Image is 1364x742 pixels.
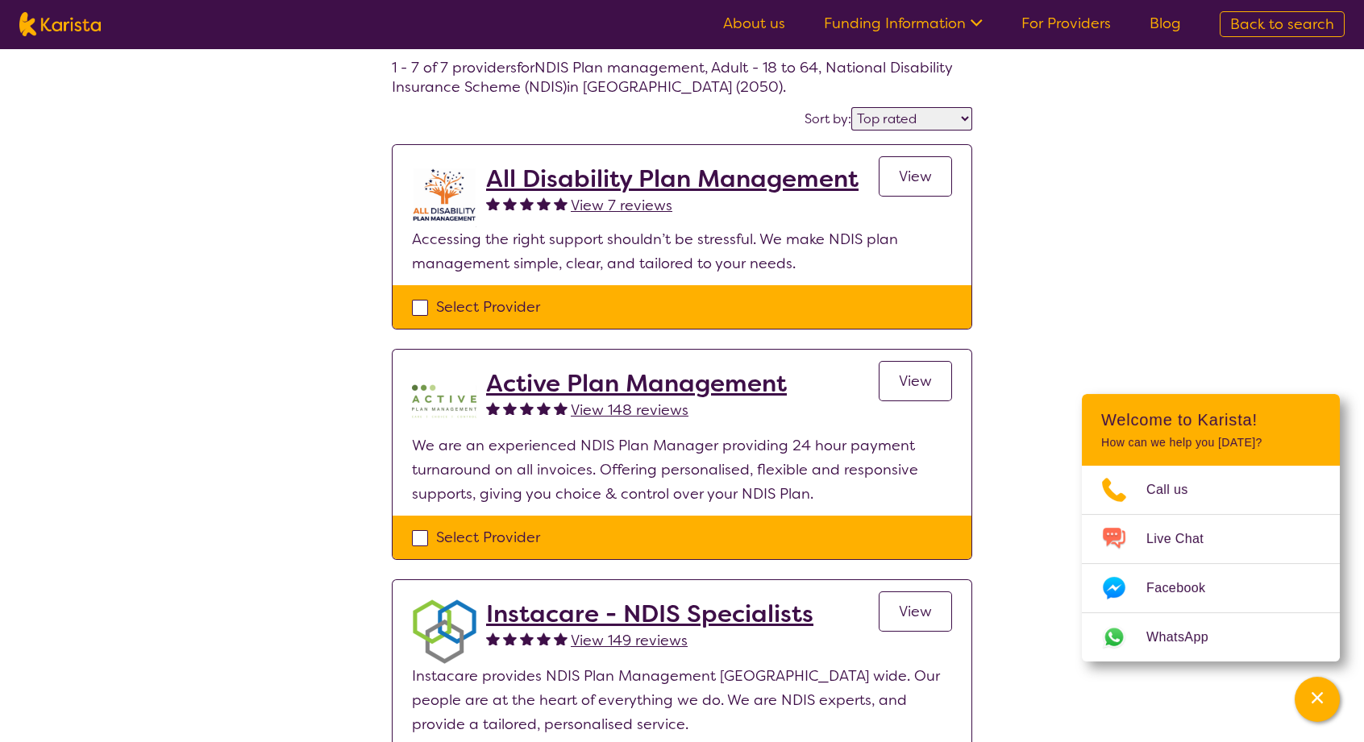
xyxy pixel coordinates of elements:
span: View [899,371,932,391]
a: View [879,361,952,401]
img: fullstar [537,401,551,415]
span: View 149 reviews [571,631,688,650]
span: Facebook [1146,576,1225,600]
a: About us [723,14,785,33]
img: at5vqv0lot2lggohlylh.jpg [412,164,476,227]
img: fullstar [486,197,500,210]
span: View [899,167,932,186]
a: Back to search [1220,11,1345,37]
a: For Providers [1021,14,1111,33]
a: Funding Information [824,14,983,33]
img: fullstar [537,632,551,645]
div: Channel Menu [1082,394,1340,661]
button: Channel Menu [1295,677,1340,722]
span: Call us [1146,478,1208,502]
p: Accessing the right support shouldn’t be stressful. We make NDIS plan management simple, clear, a... [412,227,952,276]
a: View 7 reviews [571,193,672,218]
img: fullstar [486,401,500,415]
a: All Disability Plan Management [486,164,859,193]
a: Blog [1150,14,1181,33]
img: pypzb5qm7jexfhutod0x.png [412,369,476,433]
img: fullstar [503,197,517,210]
a: View [879,156,952,197]
img: fullstar [503,632,517,645]
img: fullstar [503,401,517,415]
p: Instacare provides NDIS Plan Management [GEOGRAPHIC_DATA] wide. Our people are at the heart of ev... [412,664,952,736]
p: We are an experienced NDIS Plan Manager providing 24 hour payment turnaround on all invoices. Off... [412,433,952,506]
span: WhatsApp [1146,625,1228,649]
img: obkhna0zu27zdd4ubuus.png [412,599,476,664]
a: View [879,591,952,632]
img: fullstar [554,632,568,645]
img: fullstar [520,401,534,415]
img: fullstar [554,401,568,415]
img: fullstar [537,197,551,210]
label: Sort by: [805,110,851,127]
span: View 148 reviews [571,400,688,420]
img: fullstar [520,197,534,210]
img: Karista logo [19,12,101,36]
img: fullstar [486,632,500,645]
span: Live Chat [1146,527,1223,551]
a: View 149 reviews [571,628,688,653]
h2: Welcome to Karista! [1101,410,1320,429]
a: Web link opens in a new tab. [1082,613,1340,661]
a: Active Plan Management [486,369,787,398]
a: Instacare - NDIS Specialists [486,599,813,628]
img: fullstar [554,197,568,210]
span: Back to search [1230,15,1334,34]
p: How can we help you [DATE]? [1101,436,1320,450]
span: View 7 reviews [571,196,672,215]
span: View [899,602,932,621]
ul: Choose channel [1082,466,1340,661]
img: fullstar [520,632,534,645]
a: View 148 reviews [571,398,688,422]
